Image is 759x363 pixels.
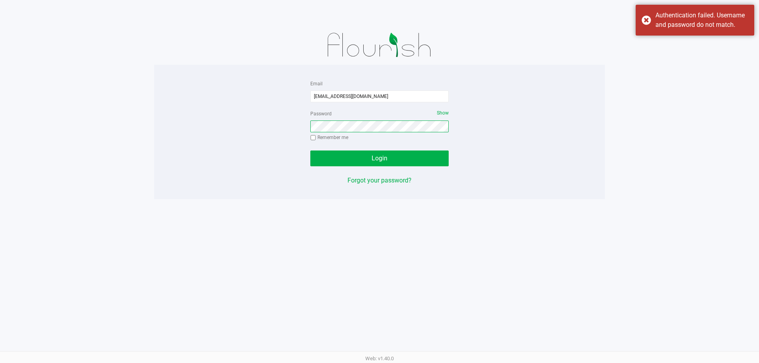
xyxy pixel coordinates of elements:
[655,11,748,30] div: Authentication failed. Username and password do not match.
[310,110,332,117] label: Password
[310,134,348,141] label: Remember me
[310,135,316,141] input: Remember me
[310,80,323,87] label: Email
[437,110,449,116] span: Show
[372,154,387,162] span: Login
[365,355,394,361] span: Web: v1.40.0
[347,176,412,185] button: Forgot your password?
[310,150,449,166] button: Login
